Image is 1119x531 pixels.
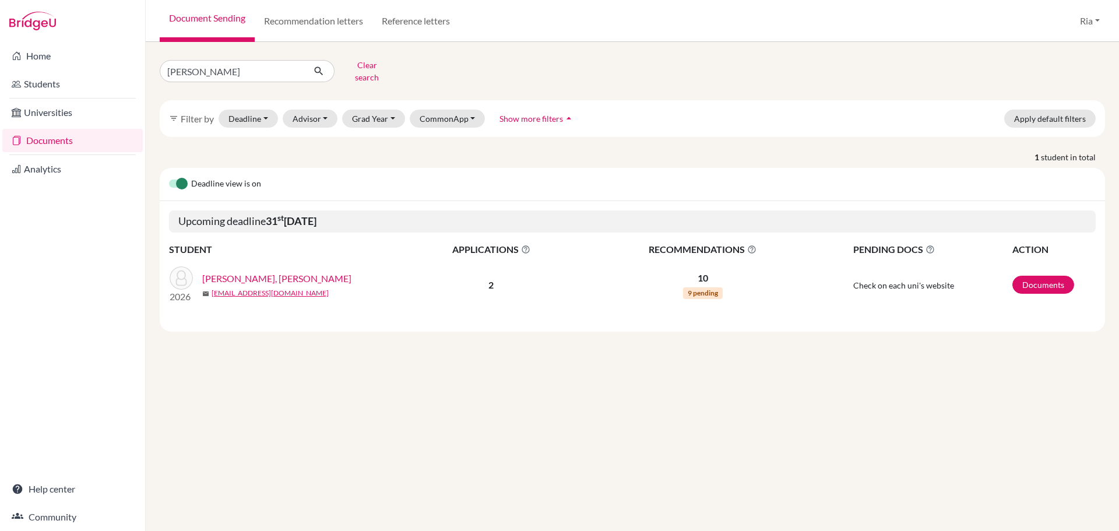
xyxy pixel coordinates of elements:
button: Ria [1075,10,1105,32]
img: Bridge-U [9,12,56,30]
button: Clear search [335,56,399,86]
span: PENDING DOCS [853,242,1011,256]
a: Home [2,44,143,68]
p: 2026 [170,290,193,304]
strong: 1 [1034,151,1041,163]
span: Deadline view is on [191,177,261,191]
sup: st [277,213,284,223]
a: Community [2,505,143,529]
a: Documents [2,129,143,152]
button: Grad Year [342,110,405,128]
button: CommonApp [410,110,485,128]
span: 9 pending [683,287,723,299]
th: STUDENT [169,242,402,257]
span: Check on each uni's website [853,280,954,290]
span: Show more filters [499,114,563,124]
a: [PERSON_NAME], [PERSON_NAME] [202,272,351,286]
a: [EMAIL_ADDRESS][DOMAIN_NAME] [212,288,329,298]
span: Filter by [181,113,214,124]
h5: Upcoming deadline [169,210,1096,233]
a: Documents [1012,276,1074,294]
a: Help center [2,477,143,501]
span: student in total [1041,151,1105,163]
i: filter_list [169,114,178,123]
span: APPLICATIONS [403,242,580,256]
a: Students [2,72,143,96]
button: Apply default filters [1004,110,1096,128]
span: RECOMMENDATIONS [581,242,825,256]
button: Advisor [283,110,338,128]
i: arrow_drop_up [563,112,575,124]
b: 31 [DATE] [266,214,316,227]
a: Analytics [2,157,143,181]
p: 10 [581,271,825,285]
b: 2 [488,279,494,290]
a: Universities [2,101,143,124]
button: Deadline [219,110,278,128]
button: Show more filtersarrow_drop_up [490,110,585,128]
span: mail [202,290,209,297]
img: Emmanuel Hanjaya, Joshiah [170,266,193,290]
input: Find student by name... [160,60,304,82]
th: ACTION [1012,242,1096,257]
